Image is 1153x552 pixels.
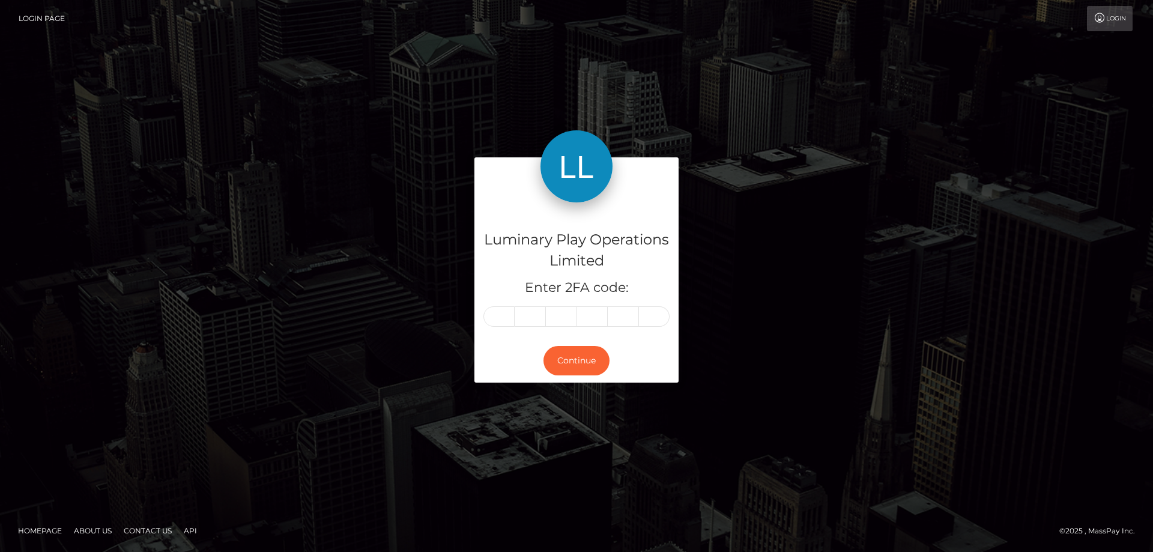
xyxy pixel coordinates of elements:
[540,130,613,202] img: Luminary Play Operations Limited
[19,6,65,31] a: Login Page
[483,279,670,297] h5: Enter 2FA code:
[69,521,117,540] a: About Us
[179,521,202,540] a: API
[1087,6,1133,31] a: Login
[483,229,670,271] h4: Luminary Play Operations Limited
[1059,524,1144,538] div: © 2025 , MassPay Inc.
[543,346,610,375] button: Continue
[13,521,67,540] a: Homepage
[119,521,177,540] a: Contact Us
